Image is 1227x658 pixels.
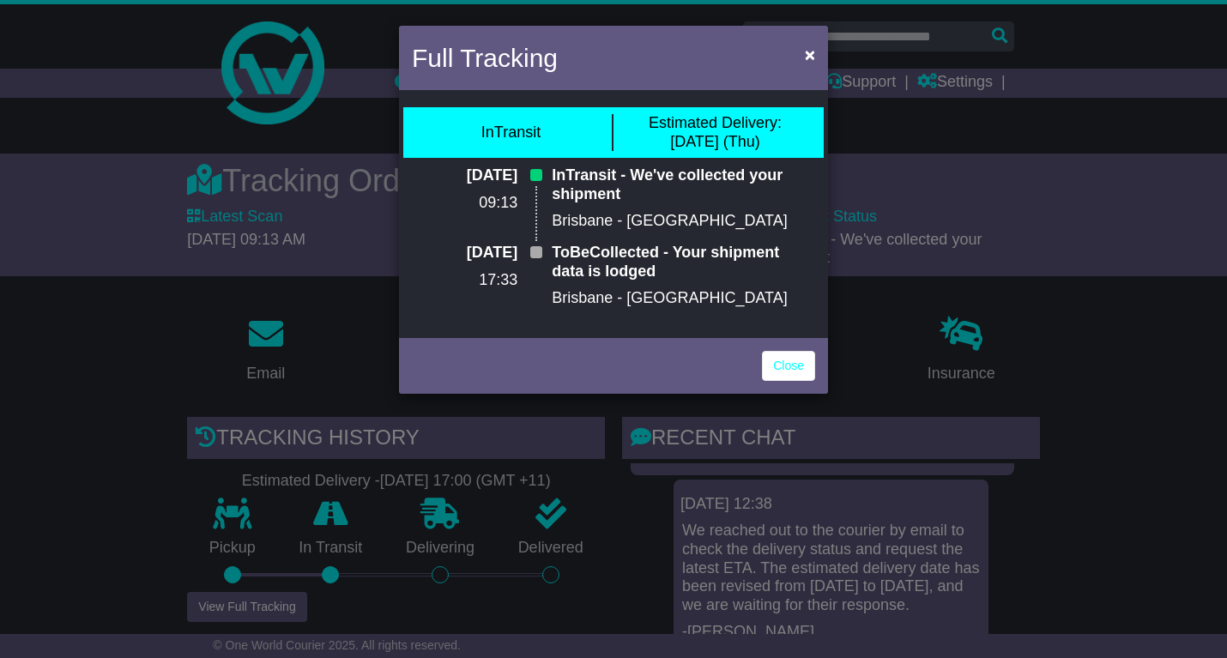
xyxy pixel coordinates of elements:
span: × [805,45,815,64]
p: Brisbane - [GEOGRAPHIC_DATA] [552,212,815,231]
p: 17:33 [412,271,517,290]
p: Brisbane - [GEOGRAPHIC_DATA] [552,289,815,308]
button: Close [796,37,824,72]
div: [DATE] (Thu) [649,114,782,151]
p: InTransit - We've collected your shipment [552,166,815,203]
a: Close [762,351,815,381]
p: 09:13 [412,194,517,213]
div: InTransit [481,124,541,142]
p: ToBeCollected - Your shipment data is lodged [552,244,815,281]
p: [DATE] [412,244,517,263]
p: [DATE] [412,166,517,185]
h4: Full Tracking [412,39,558,77]
span: Estimated Delivery: [649,114,782,131]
